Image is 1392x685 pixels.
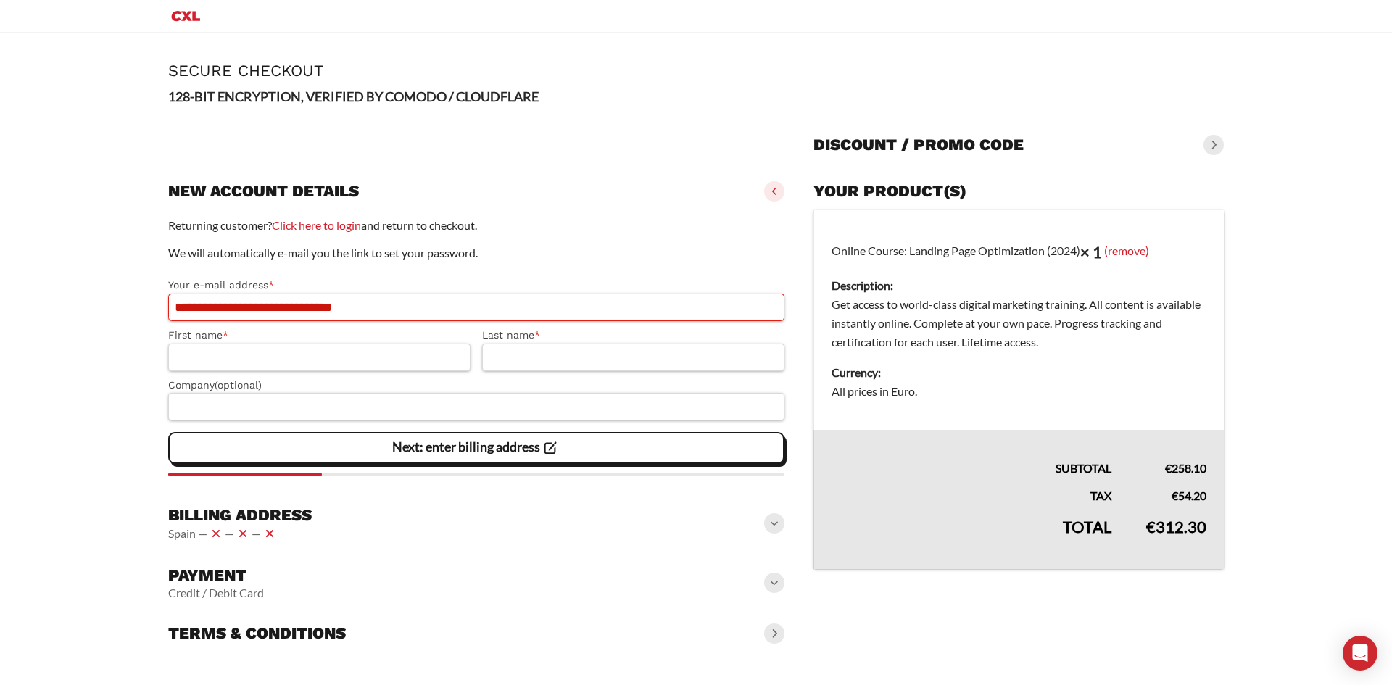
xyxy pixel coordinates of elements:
[1172,489,1178,502] span: €
[1343,636,1377,671] div: Open Intercom Messenger
[813,210,1224,431] td: Online Course: Landing Page Optimization (2024)
[168,565,264,586] h3: Payment
[272,218,361,232] a: Click here to login
[168,586,264,600] vaadin-horizontal-layout: Credit / Debit Card
[168,525,312,542] vaadin-horizontal-layout: Spain — — —
[168,277,784,294] label: Your e-mail address
[1146,517,1206,536] bdi: 312.30
[832,276,1206,295] dt: Description:
[215,379,262,391] span: (optional)
[168,377,784,394] label: Company
[168,432,784,464] vaadin-button: Next: enter billing address
[832,295,1206,352] dd: Get access to world-class digital marketing training. All content is available instantly online. ...
[813,505,1129,569] th: Total
[813,478,1129,505] th: Tax
[1080,242,1102,262] strong: × 1
[832,382,1206,401] dd: All prices in Euro.
[168,327,471,344] label: First name
[168,216,784,235] p: Returning customer? and return to checkout.
[1104,243,1149,257] a: (remove)
[832,363,1206,382] dt: Currency:
[813,430,1129,478] th: Subtotal
[168,62,1224,80] h1: Secure Checkout
[482,327,784,344] label: Last name
[813,135,1024,155] h3: Discount / promo code
[168,505,312,526] h3: Billing address
[168,623,346,644] h3: Terms & conditions
[168,244,784,262] p: We will automatically e-mail you the link to set your password.
[1172,489,1206,502] bdi: 54.20
[168,88,539,104] strong: 128-BIT ENCRYPTION, VERIFIED BY COMODO / CLOUDFLARE
[1146,517,1156,536] span: €
[1165,461,1172,475] span: €
[168,181,359,202] h3: New account details
[1165,461,1206,475] bdi: 258.10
